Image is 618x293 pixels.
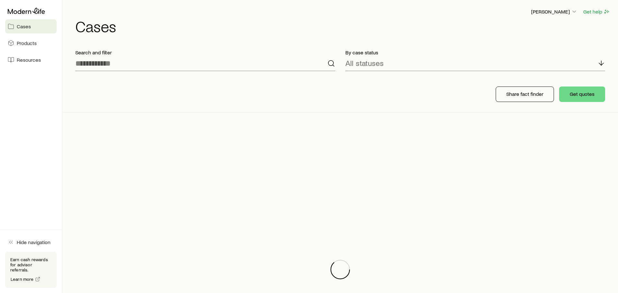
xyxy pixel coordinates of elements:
button: Get help [583,8,610,15]
span: Hide navigation [17,239,51,245]
button: Share fact finder [496,87,554,102]
button: Get quotes [559,87,605,102]
a: Resources [5,53,57,67]
p: Share fact finder [506,91,543,97]
span: Cases [17,23,31,30]
span: Resources [17,57,41,63]
p: Search and filter [75,49,335,56]
div: Earn cash rewards for advisor referrals.Learn more [5,252,57,288]
p: By case status [345,49,605,56]
button: Hide navigation [5,235,57,249]
p: All statuses [345,59,384,68]
p: [PERSON_NAME] [531,8,577,15]
button: [PERSON_NAME] [531,8,578,16]
span: Learn more [11,277,34,281]
a: Cases [5,19,57,33]
p: Earn cash rewards for advisor referrals. [10,257,51,272]
span: Products [17,40,37,46]
h1: Cases [75,18,610,34]
a: Products [5,36,57,50]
